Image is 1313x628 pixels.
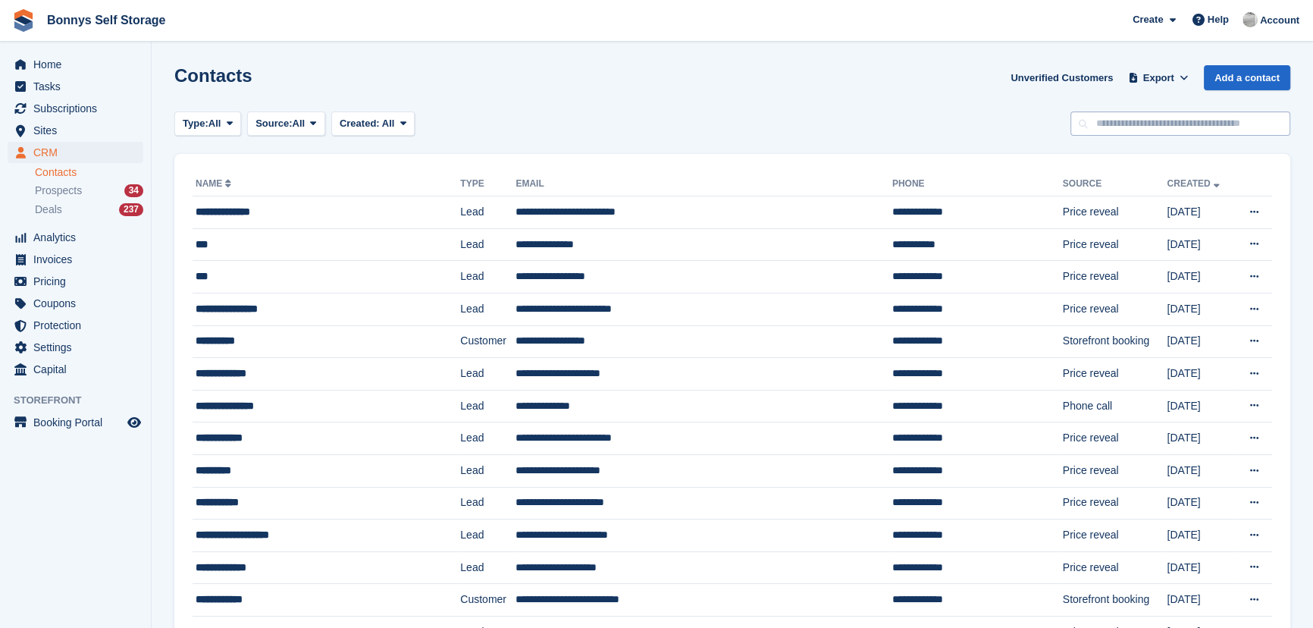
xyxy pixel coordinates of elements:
[1167,325,1233,358] td: [DATE]
[35,165,143,180] a: Contacts
[1167,196,1233,229] td: [DATE]
[1133,12,1163,27] span: Create
[460,520,515,552] td: Lead
[33,76,124,97] span: Tasks
[33,227,124,248] span: Analytics
[1167,520,1233,552] td: [DATE]
[33,315,124,336] span: Protection
[14,393,151,408] span: Storefront
[1260,13,1299,28] span: Account
[892,172,1063,196] th: Phone
[1063,487,1167,520] td: Price reveal
[460,228,515,261] td: Lead
[8,337,143,358] a: menu
[1167,178,1222,189] a: Created
[460,196,515,229] td: Lead
[8,293,143,314] a: menu
[460,293,515,325] td: Lead
[1063,261,1167,294] td: Price reveal
[8,359,143,380] a: menu
[460,422,515,455] td: Lead
[33,293,124,314] span: Coupons
[1063,228,1167,261] td: Price reveal
[8,315,143,336] a: menu
[382,118,395,129] span: All
[35,183,143,199] a: Prospects 34
[255,116,292,131] span: Source:
[340,118,380,129] span: Created:
[1143,71,1174,86] span: Export
[1063,454,1167,487] td: Price reveal
[208,116,221,131] span: All
[1167,487,1233,520] td: [DATE]
[1242,12,1258,27] img: James Bonny
[1167,422,1233,455] td: [DATE]
[8,142,143,163] a: menu
[1125,65,1192,90] button: Export
[1063,172,1167,196] th: Source
[174,65,252,86] h1: Contacts
[1167,228,1233,261] td: [DATE]
[1204,65,1290,90] a: Add a contact
[8,412,143,433] a: menu
[293,116,306,131] span: All
[8,98,143,119] a: menu
[460,390,515,422] td: Lead
[1063,325,1167,358] td: Storefront booking
[247,111,325,137] button: Source: All
[515,172,892,196] th: Email
[33,271,124,292] span: Pricing
[33,120,124,141] span: Sites
[8,76,143,97] a: menu
[1167,358,1233,391] td: [DATE]
[33,359,124,380] span: Capital
[1208,12,1229,27] span: Help
[1063,551,1167,584] td: Price reveal
[33,249,124,270] span: Invoices
[1063,584,1167,617] td: Storefront booking
[35,202,143,218] a: Deals 237
[1167,454,1233,487] td: [DATE]
[1063,422,1167,455] td: Price reveal
[1167,261,1233,294] td: [DATE]
[1063,196,1167,229] td: Price reveal
[460,325,515,358] td: Customer
[460,584,515,617] td: Customer
[41,8,171,33] a: Bonnys Self Storage
[1063,520,1167,552] td: Price reveal
[1063,293,1167,325] td: Price reveal
[125,413,143,432] a: Preview store
[124,184,143,197] div: 34
[1063,358,1167,391] td: Price reveal
[460,261,515,294] td: Lead
[33,412,124,433] span: Booking Portal
[8,227,143,248] a: menu
[35,184,82,198] span: Prospects
[196,178,234,189] a: Name
[33,337,124,358] span: Settings
[460,358,515,391] td: Lead
[8,54,143,75] a: menu
[1167,584,1233,617] td: [DATE]
[460,551,515,584] td: Lead
[460,172,515,196] th: Type
[8,249,143,270] a: menu
[460,454,515,487] td: Lead
[183,116,208,131] span: Type:
[331,111,415,137] button: Created: All
[1167,390,1233,422] td: [DATE]
[8,271,143,292] a: menu
[1063,390,1167,422] td: Phone call
[35,203,62,217] span: Deals
[174,111,241,137] button: Type: All
[460,487,515,520] td: Lead
[8,120,143,141] a: menu
[1004,65,1119,90] a: Unverified Customers
[12,9,35,32] img: stora-icon-8386f47178a22dfd0bd8f6a31ec36ba5ce8667c1dd55bd0f319d3a0aa187defe.svg
[33,54,124,75] span: Home
[1167,293,1233,325] td: [DATE]
[33,142,124,163] span: CRM
[1167,551,1233,584] td: [DATE]
[119,203,143,216] div: 237
[33,98,124,119] span: Subscriptions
